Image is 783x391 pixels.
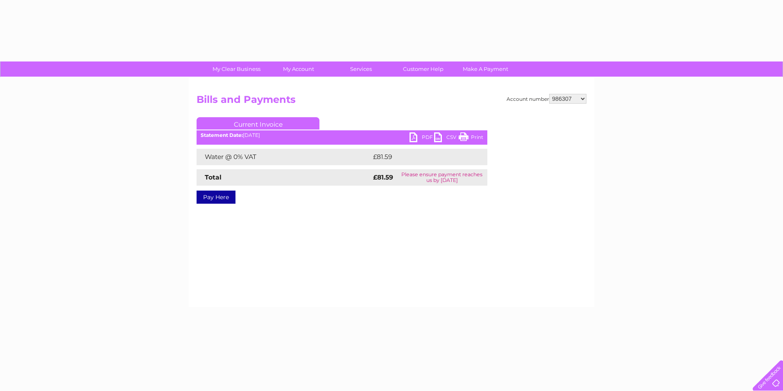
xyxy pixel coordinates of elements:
[197,94,586,109] h2: Bills and Payments
[205,173,222,181] strong: Total
[265,61,333,77] a: My Account
[434,132,459,144] a: CSV
[452,61,519,77] a: Make A Payment
[201,132,243,138] b: Statement Date:
[410,132,434,144] a: PDF
[371,149,470,165] td: £81.59
[389,61,457,77] a: Customer Help
[197,191,235,204] a: Pay Here
[459,132,483,144] a: Print
[327,61,395,77] a: Services
[197,149,371,165] td: Water @ 0% VAT
[203,61,270,77] a: My Clear Business
[373,173,393,181] strong: £81.59
[197,132,487,138] div: [DATE]
[197,117,319,130] a: Current Invoice
[397,169,487,186] td: Please ensure payment reaches us by [DATE]
[507,94,586,104] div: Account number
